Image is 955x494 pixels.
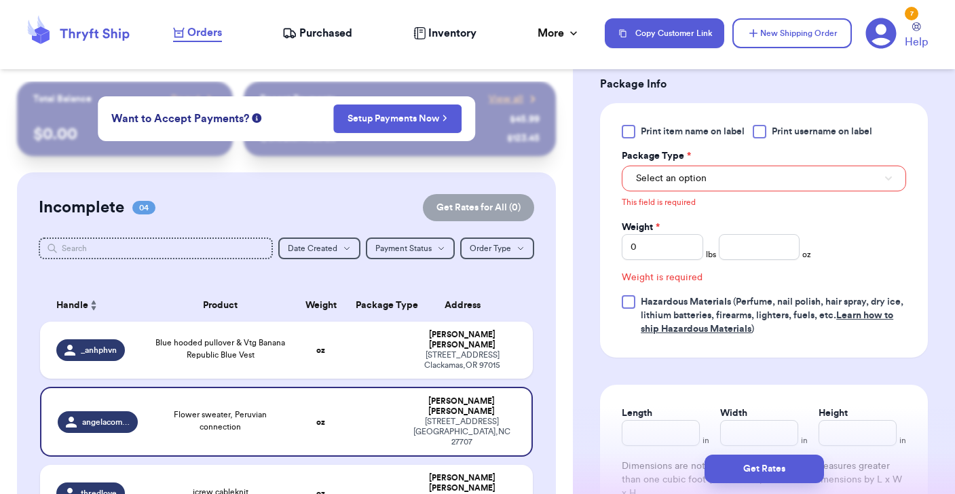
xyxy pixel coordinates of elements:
[155,339,285,359] span: Blue hooded pullover & Vtg Banana Republic Blue Vest
[732,18,852,48] button: New Shipping Order
[348,112,447,126] a: Setup Payments Now
[187,24,222,41] span: Orders
[33,123,216,145] p: $ 0.00
[146,289,294,322] th: Product
[600,76,928,92] h3: Package Info
[489,92,540,106] a: View all
[905,7,918,20] div: 7
[39,197,124,218] h2: Incomplete
[171,92,217,106] a: Payout
[33,92,92,106] p: Total Balance
[622,197,696,208] p: This field is required
[82,417,130,427] span: angelacomptonnelson
[470,244,511,252] span: Order Type
[428,25,476,41] span: Inventory
[802,249,811,260] span: oz
[865,18,897,49] a: 7
[720,406,747,420] label: Width
[641,297,903,334] span: (Perfume, nail polish, hair spray, dry ice, lithium batteries, firearms, lighters, fuels, etc. )
[772,125,872,138] span: Print username on label
[819,406,848,420] label: Height
[641,297,731,307] span: Hazardous Materials
[703,435,709,446] span: in
[132,201,155,214] span: 04
[173,24,222,42] a: Orders
[489,92,523,106] span: View all
[174,411,267,431] span: Flower sweater, Peruvian connection
[605,18,724,48] button: Copy Customer Link
[39,237,273,259] input: Search
[316,418,325,426] strong: oz
[409,396,515,417] div: [PERSON_NAME] [PERSON_NAME]
[409,330,517,350] div: [PERSON_NAME] [PERSON_NAME]
[171,92,200,106] span: Payout
[460,237,534,259] button: Order Type
[260,92,335,106] p: Recent Payments
[81,345,117,356] span: _anhphvn
[333,104,462,133] button: Setup Payments Now
[282,25,352,41] a: Purchased
[899,435,906,446] span: in
[905,34,928,50] span: Help
[636,172,707,185] span: Select an option
[409,350,517,370] div: [STREET_ADDRESS] Clackamas , OR 97015
[299,25,352,41] span: Purchased
[801,435,808,446] span: in
[375,244,432,252] span: Payment Status
[88,297,99,313] button: Sort ascending
[316,346,325,354] strong: oz
[622,149,691,163] label: Package Type
[348,289,400,322] th: Package Type
[705,455,824,483] button: Get Rates
[641,125,745,138] span: Print item name on label
[622,271,906,284] div: Weight is required
[295,289,348,322] th: Weight
[622,406,652,420] label: Length
[905,22,928,50] a: Help
[423,194,534,221] button: Get Rates for All (0)
[278,237,360,259] button: Date Created
[400,289,533,322] th: Address
[538,25,580,41] div: More
[507,132,540,145] div: $ 123.45
[510,113,540,126] div: $ 45.99
[409,417,515,447] div: [STREET_ADDRESS] [GEOGRAPHIC_DATA] , NC 27707
[56,299,88,313] span: Handle
[111,111,249,127] span: Want to Accept Payments?
[622,221,660,234] label: Weight
[288,244,337,252] span: Date Created
[366,237,455,259] button: Payment Status
[622,166,906,191] button: Select an option
[413,25,476,41] a: Inventory
[409,473,517,493] div: [PERSON_NAME] [PERSON_NAME]
[706,249,716,260] span: lbs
